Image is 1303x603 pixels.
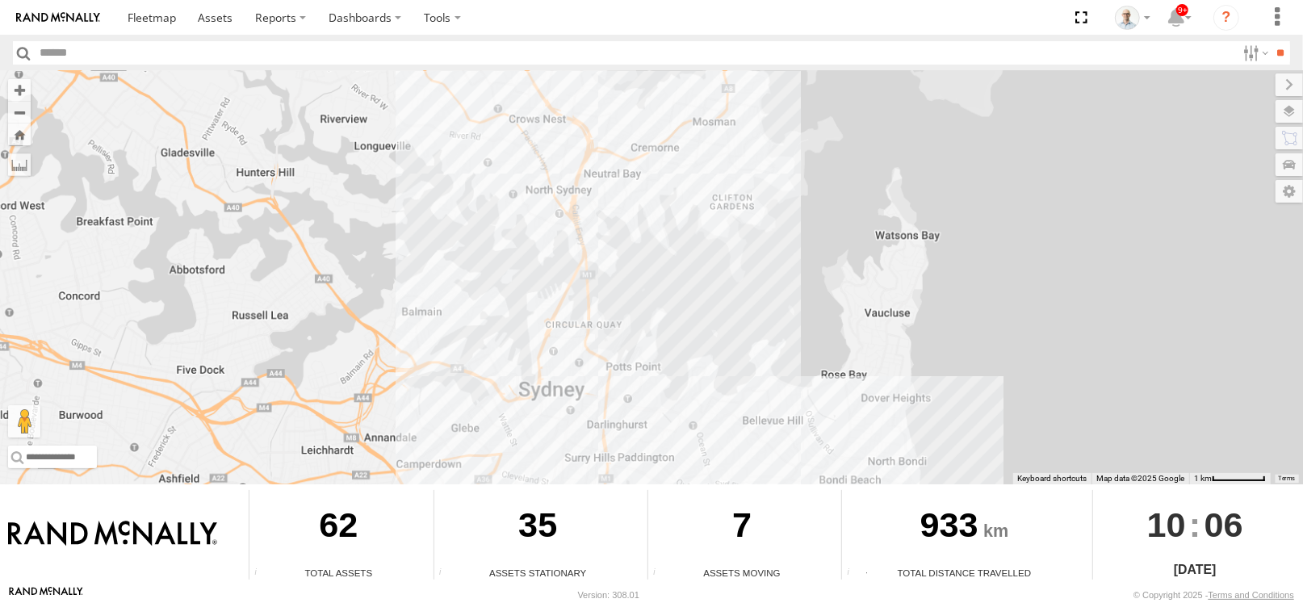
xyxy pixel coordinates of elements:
div: Assets Moving [648,566,836,580]
div: [DATE] [1093,560,1297,580]
div: © Copyright 2025 - [1133,590,1294,600]
div: Total number of assets current stationary. [434,567,459,580]
div: : [1093,490,1297,559]
button: Zoom out [8,101,31,124]
div: Total number of assets current in transit. [648,567,672,580]
button: Map Scale: 1 km per 63 pixels [1189,473,1271,484]
div: 62 [249,490,427,566]
button: Keyboard shortcuts [1017,473,1087,484]
span: 10 [1147,490,1186,559]
label: Map Settings [1276,180,1303,203]
div: Assets Stationary [434,566,642,580]
span: 06 [1205,490,1243,559]
img: Rand McNally [8,521,217,548]
div: 35 [434,490,642,566]
div: Kurt Byers [1109,6,1156,30]
span: Map data ©2025 Google [1096,474,1184,483]
label: Search Filter Options [1237,41,1272,65]
div: Total number of Enabled Assets [249,567,274,580]
div: Version: 308.01 [578,590,639,600]
a: Visit our Website [9,587,83,603]
a: Terms (opens in new tab) [1279,475,1296,481]
i: ? [1213,5,1239,31]
a: Terms and Conditions [1209,590,1294,600]
div: Total Assets [249,566,427,580]
div: 933 [842,490,1086,566]
div: 7 [648,490,836,566]
div: Total distance travelled by all assets within specified date range and applied filters [842,567,866,580]
button: Zoom Home [8,124,31,145]
span: 1 km [1194,474,1212,483]
button: Zoom in [8,79,31,101]
div: Total Distance Travelled [842,566,1086,580]
button: Drag Pegman onto the map to open Street View [8,405,40,438]
img: rand-logo.svg [16,12,100,23]
label: Measure [8,153,31,176]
